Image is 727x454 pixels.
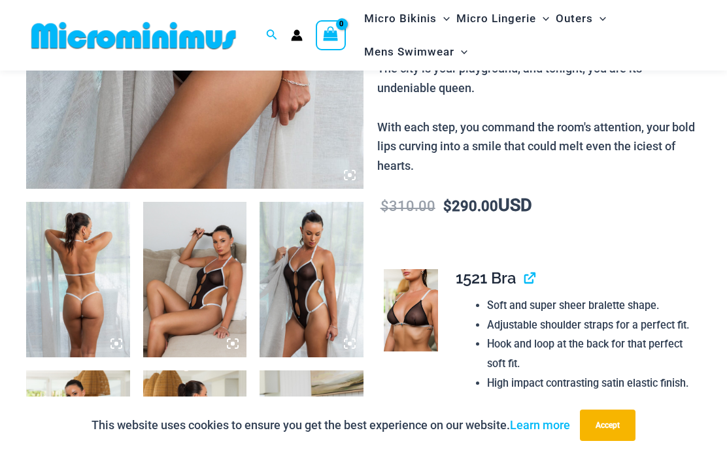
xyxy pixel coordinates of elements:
p: USD [377,196,701,216]
a: Search icon link [266,27,278,44]
li: High impact contrasting satin elastic finish. [487,374,690,393]
a: OutersMenu ToggleMenu Toggle [552,2,609,35]
img: Electric Illusion Noir 1949 Bodysuit 03 [260,202,363,357]
span: Menu Toggle [454,35,467,69]
span: $ [380,198,389,214]
span: Menu Toggle [536,2,549,35]
span: Micro Lingerie [456,2,536,35]
a: Account icon link [291,29,303,41]
a: Learn more [510,418,570,432]
li: Hook and loop at the back for that perfect soft fit. [487,334,690,373]
img: Electric Illusion Noir 1521 Bra [384,269,439,351]
span: Menu Toggle [437,2,450,35]
button: Accept [580,410,635,441]
li: Soft and super sheer bralette shape. [487,296,690,316]
img: Electric Illusion Noir 1949 Bodysuit [26,202,130,357]
span: Micro Bikinis [364,2,437,35]
p: This website uses cookies to ensure you get the best experience on our website. [92,415,570,435]
span: 1521 Bra [456,268,516,287]
a: Micro LingerieMenu ToggleMenu Toggle [453,2,552,35]
span: Mens Swimwear [364,35,454,69]
img: Electric Illusion Noir 1949 Bodysuit [143,202,247,357]
li: Silver rings and hardware. [487,393,690,412]
a: Mens SwimwearMenu ToggleMenu Toggle [361,35,471,69]
span: $ [443,198,452,214]
span: Menu Toggle [593,2,606,35]
bdi: 290.00 [443,198,498,214]
bdi: 310.00 [380,198,435,214]
a: Micro BikinisMenu ToggleMenu Toggle [361,2,453,35]
span: Outers [556,2,593,35]
a: View Shopping Cart, empty [316,20,346,50]
img: MM SHOP LOGO FLAT [26,21,241,50]
li: Adjustable shoulder straps for a perfect fit. [487,316,690,335]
